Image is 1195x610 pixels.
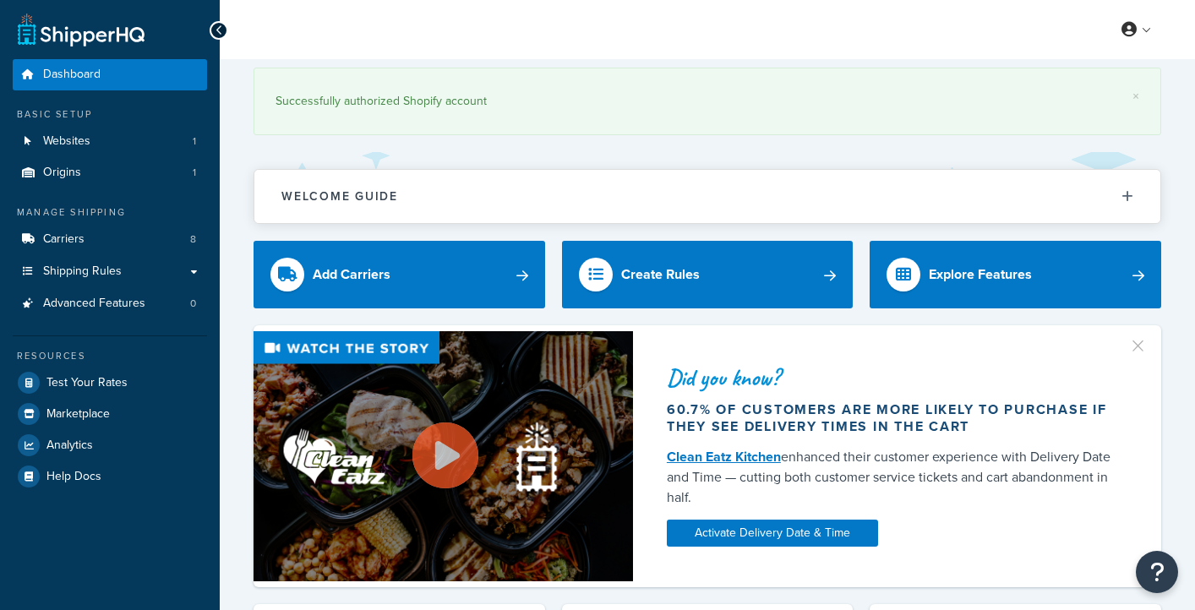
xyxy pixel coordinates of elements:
div: Add Carriers [313,263,390,286]
span: 1 [193,134,196,149]
img: Video thumbnail [254,331,633,581]
div: Manage Shipping [13,205,207,220]
a: Activate Delivery Date & Time [667,520,878,547]
a: Dashboard [13,59,207,90]
div: Explore Features [929,263,1032,286]
span: Shipping Rules [43,264,122,279]
div: Basic Setup [13,107,207,122]
a: Marketplace [13,399,207,429]
li: Carriers [13,224,207,255]
span: Advanced Features [43,297,145,311]
h2: Welcome Guide [281,190,398,203]
div: Successfully authorized Shopify account [276,90,1139,113]
span: Carriers [43,232,85,247]
div: Did you know? [667,366,1121,389]
a: Websites1 [13,126,207,157]
span: Marketplace [46,407,110,422]
a: Add Carriers [254,241,545,308]
a: Carriers8 [13,224,207,255]
a: Create Rules [562,241,854,308]
button: Welcome Guide [254,170,1160,223]
span: Dashboard [43,68,101,82]
a: Origins1 [13,157,207,188]
a: Test Your Rates [13,368,207,398]
div: Create Rules [621,263,700,286]
a: Help Docs [13,461,207,492]
span: Help Docs [46,470,101,484]
span: 1 [193,166,196,180]
div: Resources [13,349,207,363]
a: × [1132,90,1139,103]
a: Explore Features [870,241,1161,308]
li: Websites [13,126,207,157]
a: Analytics [13,430,207,460]
a: Clean Eatz Kitchen [667,447,781,466]
div: enhanced their customer experience with Delivery Date and Time — cutting both customer service ti... [667,447,1121,508]
button: Open Resource Center [1136,551,1178,593]
span: 8 [190,232,196,247]
div: 60.7% of customers are more likely to purchase if they see delivery times in the cart [667,401,1121,435]
li: Advanced Features [13,288,207,319]
a: Shipping Rules [13,256,207,287]
li: Origins [13,157,207,188]
span: Websites [43,134,90,149]
span: Test Your Rates [46,376,128,390]
a: Advanced Features0 [13,288,207,319]
span: Analytics [46,438,93,453]
span: Origins [43,166,81,180]
span: 0 [190,297,196,311]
